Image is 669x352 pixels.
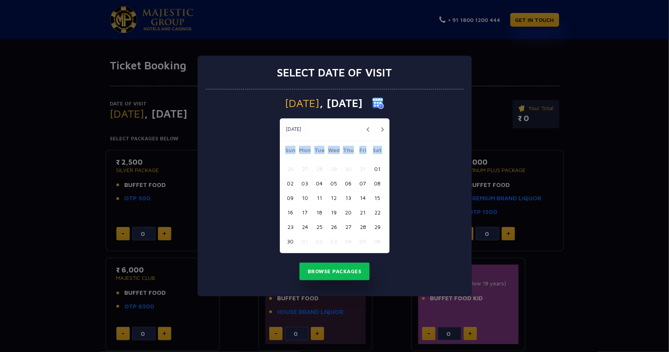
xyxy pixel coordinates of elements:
[356,191,370,205] button: 14
[356,234,370,249] button: 05
[327,205,341,220] button: 19
[341,146,356,157] span: Thu
[356,205,370,220] button: 21
[327,146,341,157] span: Wed
[298,234,312,249] button: 01
[327,161,341,176] button: 29
[372,97,384,109] img: calender icon
[356,161,370,176] button: 31
[356,146,370,157] span: Fri
[370,161,385,176] button: 01
[312,205,327,220] button: 18
[356,176,370,191] button: 07
[370,191,385,205] button: 15
[282,123,306,135] button: [DATE]
[312,161,327,176] button: 28
[312,220,327,234] button: 25
[312,234,327,249] button: 02
[298,191,312,205] button: 10
[298,161,312,176] button: 27
[283,220,298,234] button: 23
[283,205,298,220] button: 16
[285,98,320,109] span: [DATE]
[312,191,327,205] button: 11
[356,220,370,234] button: 28
[320,98,363,109] span: , [DATE]
[341,161,356,176] button: 30
[341,176,356,191] button: 06
[341,205,356,220] button: 20
[298,220,312,234] button: 24
[370,205,385,220] button: 22
[327,191,341,205] button: 12
[341,234,356,249] button: 04
[298,176,312,191] button: 03
[312,146,327,157] span: Tue
[277,66,392,79] h3: Select date of visit
[341,191,356,205] button: 13
[298,205,312,220] button: 17
[327,234,341,249] button: 03
[327,176,341,191] button: 05
[298,146,312,157] span: Mon
[299,263,370,281] button: Browse Packages
[312,176,327,191] button: 04
[341,220,356,234] button: 27
[370,176,385,191] button: 08
[283,191,298,205] button: 09
[327,220,341,234] button: 26
[370,220,385,234] button: 29
[370,146,385,157] span: Sat
[370,234,385,249] button: 06
[283,146,298,157] span: Sun
[283,234,298,249] button: 30
[283,176,298,191] button: 02
[283,161,298,176] button: 26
